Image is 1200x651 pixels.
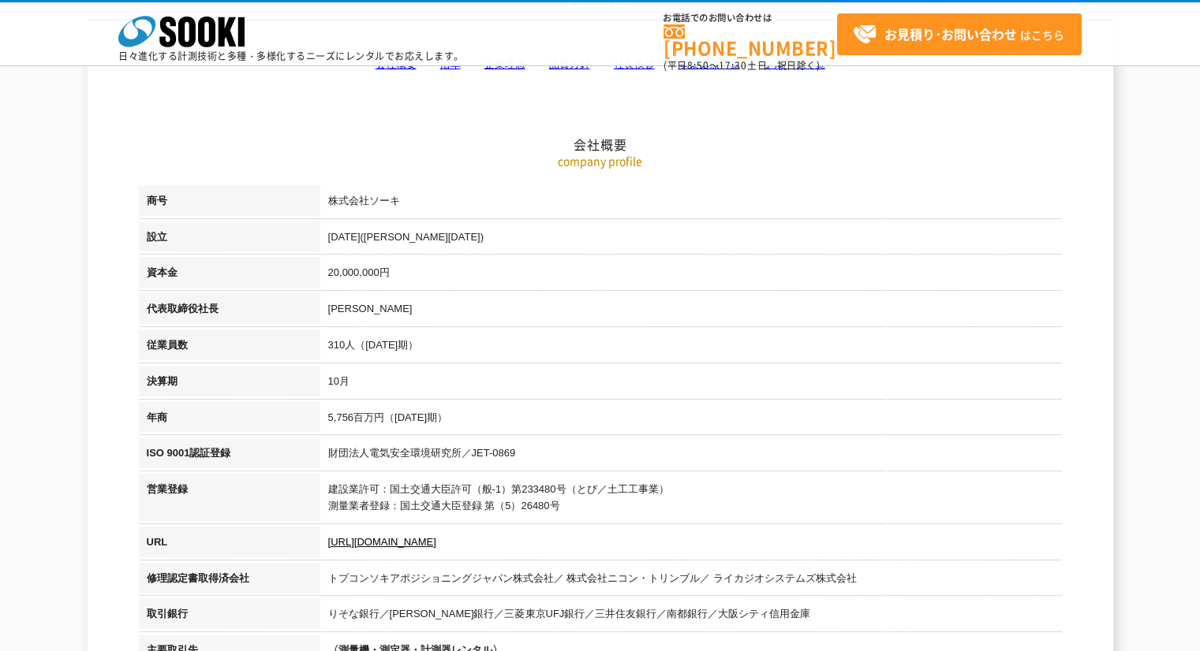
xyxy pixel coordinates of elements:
[853,23,1064,46] span: はこちら
[320,563,1062,599] td: トプコンソキアポジショニングジャパン株式会社／ 株式会社ニコン・トリンブル／ ライカジオシステムズ株式会社
[664,58,820,73] span: (平日 ～ 土日、祝日除く)
[884,24,1017,43] strong: お見積り･お問い合わせ
[139,329,320,366] th: 従業員数
[837,13,1082,55] a: お見積り･お問い合わせはこちら
[664,13,837,23] span: お電話でのお問い合わせは
[139,563,320,599] th: 修理認定書取得済会社
[328,536,436,548] a: [URL][DOMAIN_NAME]
[320,293,1062,329] td: [PERSON_NAME]
[139,293,320,329] th: 代表取締役社長
[320,437,1062,474] td: 財団法人電気安全環境研究所／JET-0869
[719,58,747,73] span: 17:30
[139,437,320,474] th: ISO 9001認証登録
[118,51,464,61] p: 日々進化する計測技術と多種・多様化するニーズにレンタルでお応えします。
[320,474,1062,526] td: 建設業許可：国土交通大臣許可（般-1）第233480号（とび／土工工事業） 測量業者登録：国土交通大臣登録 第（5）26480号
[139,598,320,634] th: 取引銀行
[664,24,837,57] a: [PHONE_NUMBER]
[139,526,320,563] th: URL
[320,185,1062,221] td: 株式会社ソーキ
[320,598,1062,634] td: りそな銀行／[PERSON_NAME]銀行／三菱東京UFJ銀行／三井住友銀行／南都銀行／大阪シティ信用金庫
[320,221,1062,258] td: [DATE]([PERSON_NAME][DATE])
[139,257,320,293] th: 資本金
[139,474,320,526] th: 営業登録
[687,58,709,73] span: 8:50
[320,257,1062,293] td: 20,000,000円
[139,402,320,438] th: 年商
[320,402,1062,438] td: 5,756百万円（[DATE]期）
[139,366,320,402] th: 決算期
[320,329,1062,366] td: 310人（[DATE]期）
[320,366,1062,402] td: 10月
[139,185,320,221] th: 商号
[139,153,1062,169] p: company profile
[139,221,320,258] th: 設立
